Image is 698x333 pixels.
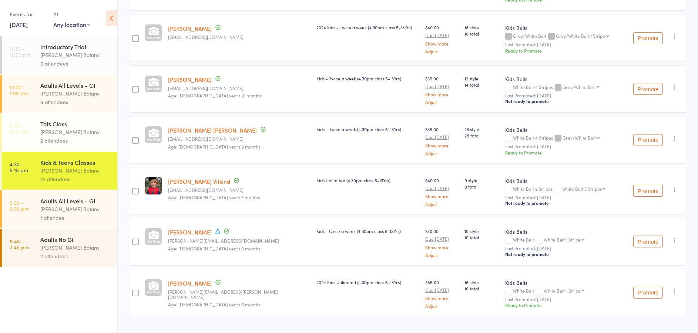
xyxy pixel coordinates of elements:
[425,303,459,308] a: Adjust
[505,98,627,104] div: Not ready to promote
[425,75,459,104] div: $35.00
[316,24,419,30] div: 2024 Kids - Twice a week (4.30pm class 5-13Yrs)
[10,123,28,134] time: 3:45 - 4:15 pm
[425,279,459,308] div: $55.00
[425,33,459,38] small: Due [DATE]
[425,151,459,156] a: Adjust
[562,186,602,191] div: White Belt 3 Stripes
[40,205,111,213] div: [PERSON_NAME] Botany
[168,187,311,193] small: juliavitkind@gmail.com
[316,75,419,81] div: Kids - Twice a week (4.30pm class 5-13Yrs)
[168,194,260,200] span: Age: [DEMOGRAPHIC_DATA] years 3 months
[40,51,111,59] div: [PERSON_NAME] Botany
[168,238,311,243] small: lydia.madunic@gmail.com
[425,245,459,250] a: Show more
[464,177,499,183] span: 9 style
[425,296,459,300] a: Show more
[10,20,28,29] a: [DATE]
[633,83,663,95] button: Promote
[2,190,117,228] a: 5:30 -6:30 pmAdults All Levels - GI[PERSON_NAME] Botany1 attendee
[505,177,627,184] div: Kids Belts
[168,34,311,40] small: Stavrack@gmail.com
[544,288,581,293] div: White Belt 1 Stripe
[40,175,111,183] div: 22 attendees
[40,43,111,51] div: Introductory Trial
[425,287,459,293] small: Due [DATE]
[505,144,627,149] small: Last Promoted: [DATE]
[425,186,459,191] small: Due [DATE]
[505,279,627,286] div: Kids Belts
[425,236,459,242] small: Due [DATE]
[40,166,111,175] div: [PERSON_NAME] Botany
[40,59,111,68] div: 0 attendees
[168,126,257,134] a: [PERSON_NAME] [PERSON_NAME]
[633,32,663,44] button: Promote
[464,183,499,190] span: 9 total
[10,84,28,96] time: 12:00 - 1:00 pm
[505,47,627,54] div: Ready to Promote
[633,236,663,247] button: Promote
[464,30,499,37] span: 18 total
[40,81,111,89] div: Adults All Levels - GI
[2,113,117,151] a: 3:45 -4:15 pmTots Class[PERSON_NAME] Botany2 attendees
[168,228,212,236] a: [PERSON_NAME]
[505,237,627,243] div: White Belt
[10,200,29,212] time: 5:30 - 6:30 pm
[505,93,627,98] small: Last Promoted: [DATE]
[633,185,663,197] button: Promote
[464,75,499,81] span: 12 style
[505,228,627,235] div: Kids Belts
[2,36,117,74] a: 11:30 -12:00 pmIntroductory Trial[PERSON_NAME] Botany0 attendees
[168,92,262,99] span: Age: [DEMOGRAPHIC_DATA] years 10 months
[425,228,459,257] div: $30.00
[168,245,260,252] span: Age: [DEMOGRAPHIC_DATA] years 0 months
[563,135,596,140] div: Grey/White Belt
[425,253,459,257] a: Adjust
[316,177,419,183] div: Kids Unlimited (4.30pm class 5-13Yrs)
[505,302,627,308] div: Ready to Promote
[10,8,46,20] div: Events for
[505,135,627,141] div: White Belt 4 Stripes
[505,195,627,200] small: Last Promoted: [DATE]
[505,84,627,91] div: White Belt 4 Stripes
[505,200,627,206] div: Not ready to promote
[425,194,459,199] a: Show more
[425,126,459,155] div: $35.00
[505,75,627,83] div: Kids Belts
[316,228,419,234] div: Kids - Once a week (4.30pm class 5-13Yrs)
[464,228,499,234] span: 10 style
[10,161,28,173] time: 4:30 - 5:15 pm
[2,229,117,267] a: 6:45 -7:45 pmAdults No Gi[PERSON_NAME] Botany2 attendees
[425,84,459,89] small: Due [DATE]
[316,279,419,285] div: 2024 Kids Unlimited (4.30pm class 5-13Yrs)
[40,120,111,128] div: Tots Class
[40,128,111,136] div: [PERSON_NAME] Botany
[53,20,90,29] div: Any location
[505,246,627,251] small: Last Promoted: [DATE]
[10,46,31,57] time: 11:30 - 12:00 pm
[425,100,459,104] a: Adjust
[633,134,663,146] button: Promote
[563,84,596,89] div: Grey/White Belt
[2,75,117,113] a: 12:00 -1:00 pmAdults All Levels - GI[PERSON_NAME] Botany9 attendees
[168,24,212,32] a: [PERSON_NAME]
[168,76,212,83] a: [PERSON_NAME]
[425,24,459,53] div: $40.00
[168,289,311,300] small: mel@maxam.co
[633,287,663,299] button: Promote
[40,136,111,145] div: 2 attendees
[40,89,111,98] div: [PERSON_NAME] Botany
[168,86,311,91] small: rasugandha@gmail.com
[168,301,260,307] span: Age: [DEMOGRAPHIC_DATA] years 5 months
[425,177,459,206] div: $40.00
[168,136,311,141] small: rasugandha@gmail.com
[505,251,627,257] div: Not ready to promote
[425,41,459,46] a: Show more
[145,177,162,194] img: image1709107946.png
[505,42,627,47] small: Last Promoted: [DATE]
[464,132,499,139] span: 28 total
[40,158,111,166] div: Kids & Teens Classes
[464,126,499,132] span: 23 style
[40,197,111,205] div: Adults All Levels - GI
[425,202,459,206] a: Adjust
